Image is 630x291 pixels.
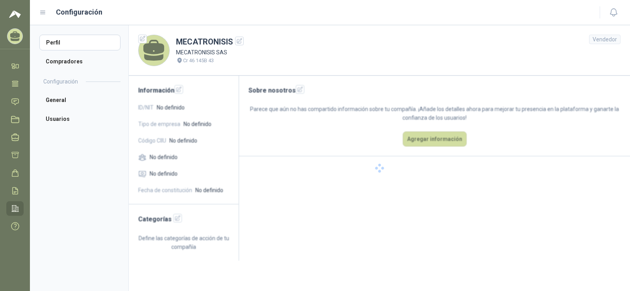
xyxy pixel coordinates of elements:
a: Compradores [39,54,120,69]
p: MECATRONISIS SAS [176,48,244,57]
p: Cr 46 145B 43 [183,57,214,65]
h1: MECATRONISIS [176,36,244,48]
h1: Configuración [56,7,102,18]
a: General [39,92,120,108]
a: Usuarios [39,111,120,127]
div: Vendedor [589,35,621,44]
h2: Configuración [43,77,78,86]
img: Logo peakr [9,9,21,19]
a: Perfil [39,35,120,50]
